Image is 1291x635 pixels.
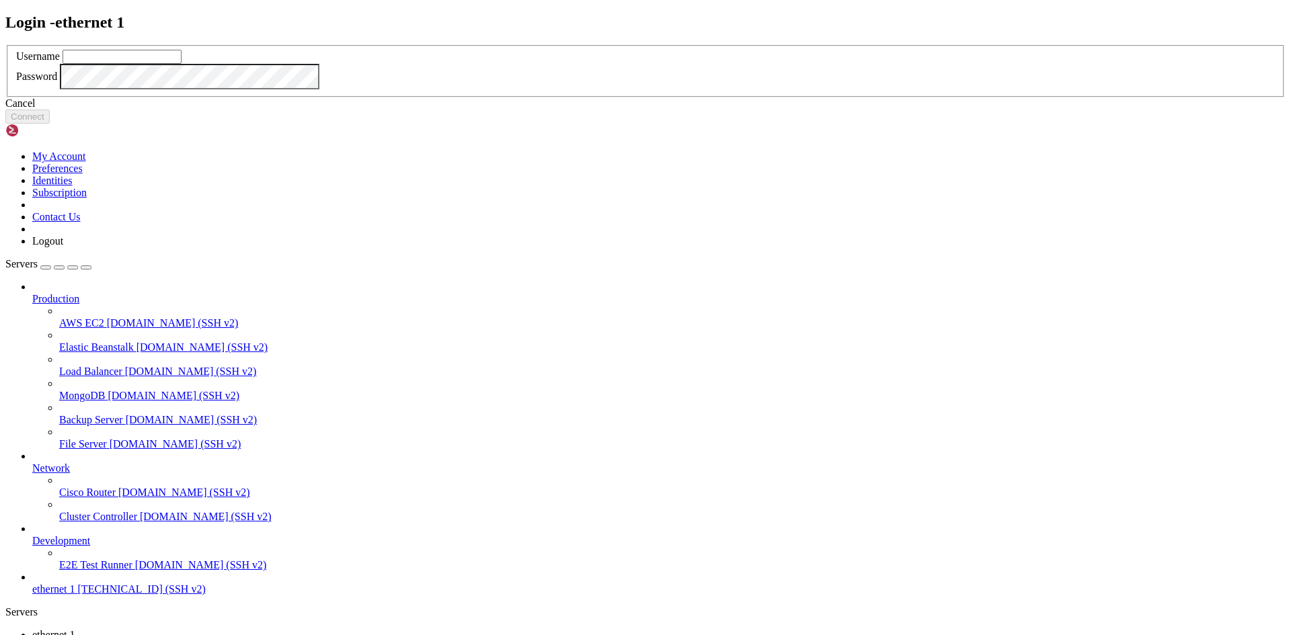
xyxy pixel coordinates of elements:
[32,450,1286,523] li: Network
[59,499,1286,523] li: Cluster Controller [DOMAIN_NAME] (SSH v2)
[32,462,1286,474] a: Network
[135,559,267,570] span: [DOMAIN_NAME] (SSH v2)
[125,366,257,377] span: [DOMAIN_NAME] (SSH v2)
[78,583,206,595] span: [TECHNICAL_ID] (SSH v2)
[16,50,60,62] label: Username
[118,486,250,498] span: [DOMAIN_NAME] (SSH v2)
[59,366,1286,378] a: Load Balancer [DOMAIN_NAME] (SSH v2)
[59,414,1286,426] a: Backup Server [DOMAIN_NAME] (SSH v2)
[32,281,1286,450] li: Production
[32,535,90,546] span: Development
[32,535,1286,547] a: Development
[5,17,11,28] div: (0, 1)
[59,317,104,329] span: AWS EC2
[32,235,63,247] a: Logout
[5,110,50,124] button: Connect
[59,438,107,450] span: File Server
[59,559,1286,571] a: E2E Test Runner [DOMAIN_NAME] (SSH v2)
[59,305,1286,329] li: AWS EC2 [DOMAIN_NAME] (SSH v2)
[59,353,1286,378] li: Load Balancer [DOMAIN_NAME] (SSH v2)
[32,293,79,304] span: Production
[107,317,239,329] span: [DOMAIN_NAME] (SSH v2)
[32,583,1286,595] a: ethernet 1 [TECHNICAL_ID] (SSH v2)
[32,523,1286,571] li: Development
[140,511,272,522] span: [DOMAIN_NAME] (SSH v2)
[59,486,116,498] span: Cisco Router
[59,329,1286,353] li: Elastic Beanstalk [DOMAIN_NAME] (SSH v2)
[59,559,132,570] span: E2E Test Runner
[32,571,1286,595] li: ethernet 1 [TECHNICAL_ID] (SSH v2)
[5,606,1286,618] div: Servers
[32,187,87,198] a: Subscription
[32,293,1286,305] a: Production
[59,317,1286,329] a: AWS EC2 [DOMAIN_NAME] (SSH v2)
[32,462,70,474] span: Network
[59,511,1286,523] a: Cluster Controller [DOMAIN_NAME] (SSH v2)
[59,438,1286,450] a: File Server [DOMAIN_NAME] (SSH v2)
[5,124,83,137] img: Shellngn
[108,390,239,401] span: [DOMAIN_NAME] (SSH v2)
[16,71,57,82] label: Password
[59,341,1286,353] a: Elastic Beanstalk [DOMAIN_NAME] (SSH v2)
[59,414,123,425] span: Backup Server
[59,547,1286,571] li: E2E Test Runner [DOMAIN_NAME] (SSH v2)
[5,258,91,269] a: Servers
[5,258,38,269] span: Servers
[59,390,105,401] span: MongoDB
[110,438,241,450] span: [DOMAIN_NAME] (SSH v2)
[32,583,75,595] span: ethernet 1
[32,163,83,174] a: Preferences
[59,378,1286,402] li: MongoDB [DOMAIN_NAME] (SSH v2)
[5,5,1116,17] x-row: Connecting [TECHNICAL_ID]...
[59,390,1286,402] a: MongoDB [DOMAIN_NAME] (SSH v2)
[59,341,134,353] span: Elastic Beanstalk
[32,175,73,186] a: Identities
[136,341,268,353] span: [DOMAIN_NAME] (SSH v2)
[59,511,137,522] span: Cluster Controller
[32,211,81,222] a: Contact Us
[5,13,1286,32] h2: Login - ethernet 1
[59,474,1286,499] li: Cisco Router [DOMAIN_NAME] (SSH v2)
[59,366,122,377] span: Load Balancer
[5,97,1286,110] div: Cancel
[59,426,1286,450] li: File Server [DOMAIN_NAME] (SSH v2)
[59,402,1286,426] li: Backup Server [DOMAIN_NAME] (SSH v2)
[59,486,1286,499] a: Cisco Router [DOMAIN_NAME] (SSH v2)
[32,151,86,162] a: My Account
[126,414,258,425] span: [DOMAIN_NAME] (SSH v2)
